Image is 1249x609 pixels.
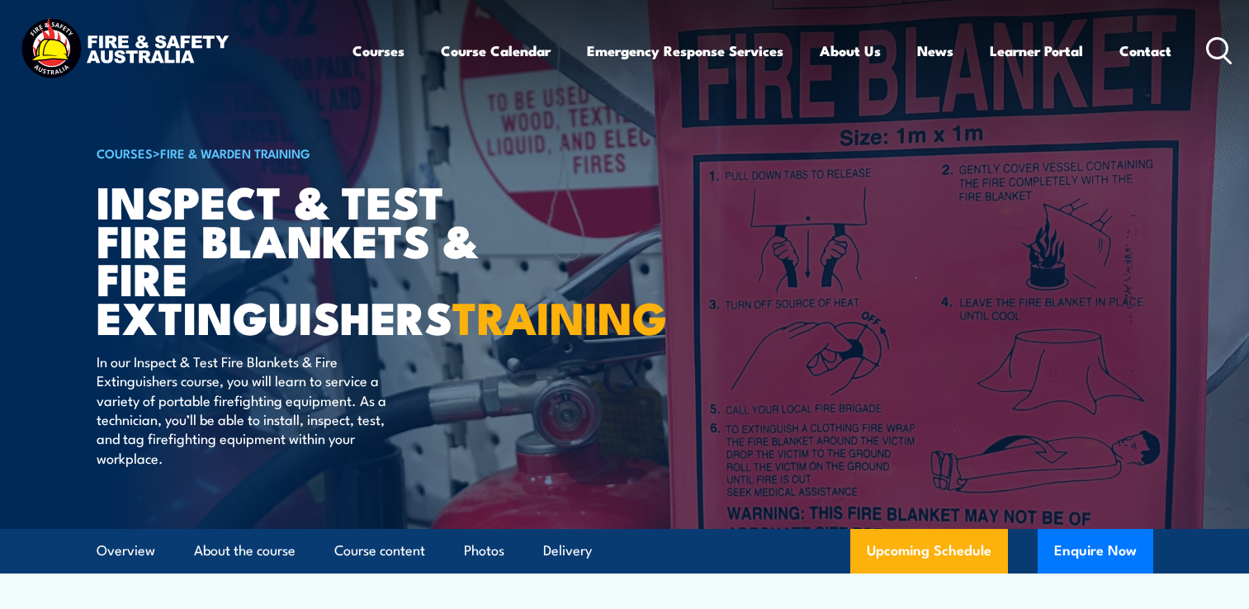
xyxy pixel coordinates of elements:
a: About Us [820,29,881,73]
a: Course Calendar [441,29,551,73]
a: Delivery [543,529,592,573]
p: In our Inspect & Test Fire Blankets & Fire Extinguishers course, you will learn to service a vari... [97,352,398,467]
a: Overview [97,529,155,573]
a: Emergency Response Services [587,29,783,73]
a: Fire & Warden Training [160,144,310,162]
a: Contact [1119,29,1171,73]
a: Learner Portal [990,29,1083,73]
a: Courses [352,29,405,73]
h1: Inspect & Test Fire Blankets & Fire Extinguishers [97,182,504,336]
a: About the course [194,529,296,573]
a: News [917,29,953,73]
a: Photos [464,529,504,573]
strong: TRAINING [452,281,667,350]
a: COURSES [97,144,153,162]
a: Course content [334,529,425,573]
button: Enquire Now [1038,529,1153,574]
a: Upcoming Schedule [850,529,1008,574]
h6: > [97,143,504,163]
